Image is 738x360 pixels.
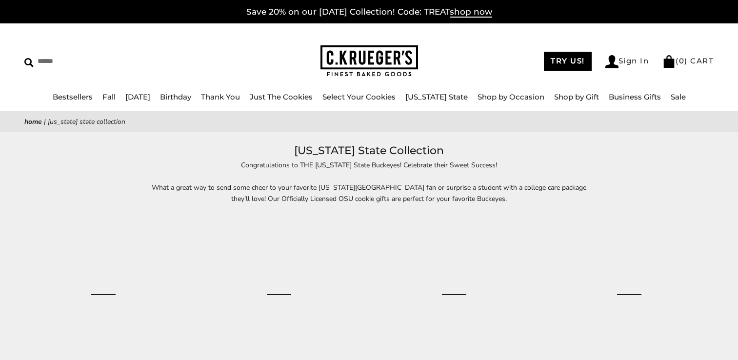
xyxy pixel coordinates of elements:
a: Sale [671,92,686,101]
a: [US_STATE] State [405,92,468,101]
a: Home [24,117,42,126]
a: TRY US! [544,52,592,71]
span: shop now [450,7,492,18]
a: Shop by Occasion [478,92,544,101]
img: Bag [662,55,676,68]
img: Search [24,58,34,67]
a: Shop by Gift [554,92,599,101]
a: (0) CART [662,56,714,65]
p: Congratulations to THE [US_STATE] State Buckeyes! Celebrate their Sweet Success! [145,160,594,171]
span: | [44,117,46,126]
a: Thank You [201,92,240,101]
img: C.KRUEGER'S [320,45,418,77]
h1: [US_STATE] State Collection [39,142,699,160]
a: [DATE] [125,92,150,101]
img: Account [605,55,618,68]
span: [US_STATE] State Collection [48,117,125,126]
nav: breadcrumbs [24,116,714,127]
a: Birthday [160,92,191,101]
a: Save 20% on our [DATE] Collection! Code: TREATshop now [246,7,492,18]
a: Business Gifts [609,92,661,101]
span: 0 [679,56,685,65]
p: What a great way to send some cheer to your favorite [US_STATE][GEOGRAPHIC_DATA] fan or surprise ... [145,182,594,204]
a: Fall [102,92,116,101]
a: Sign In [605,55,649,68]
input: Search [24,54,188,69]
a: Bestsellers [53,92,93,101]
a: Just The Cookies [250,92,313,101]
a: Select Your Cookies [322,92,396,101]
